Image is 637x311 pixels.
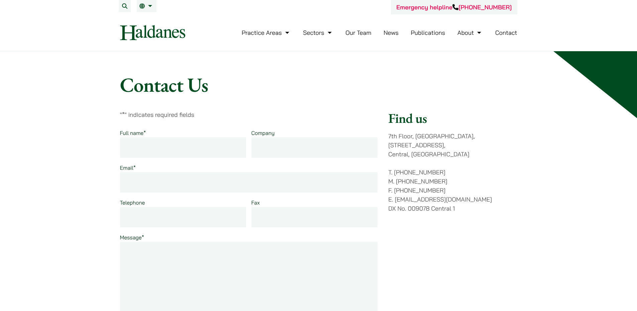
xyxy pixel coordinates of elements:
label: Message [120,234,144,241]
a: Sectors [303,29,333,36]
h2: Find us [388,110,517,126]
a: EN [139,3,154,9]
label: Telephone [120,199,145,206]
label: Full name [120,130,146,136]
img: Logo of Haldanes [120,25,185,40]
a: Emergency helpline[PHONE_NUMBER] [396,3,512,11]
p: 7th Floor, [GEOGRAPHIC_DATA], [STREET_ADDRESS], Central, [GEOGRAPHIC_DATA] [388,132,517,159]
a: About [457,29,483,36]
a: Our Team [345,29,371,36]
a: Contact [495,29,517,36]
a: News [384,29,399,36]
a: Practice Areas [242,29,291,36]
p: T. [PHONE_NUMBER] M. [PHONE_NUMBER] F. [PHONE_NUMBER] E. [EMAIL_ADDRESS][DOMAIN_NAME] DX No. 0090... [388,168,517,213]
label: Fax [251,199,260,206]
p: " " indicates required fields [120,110,378,119]
a: Publications [411,29,445,36]
h1: Contact Us [120,73,517,97]
label: Email [120,164,136,171]
label: Company [251,130,275,136]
